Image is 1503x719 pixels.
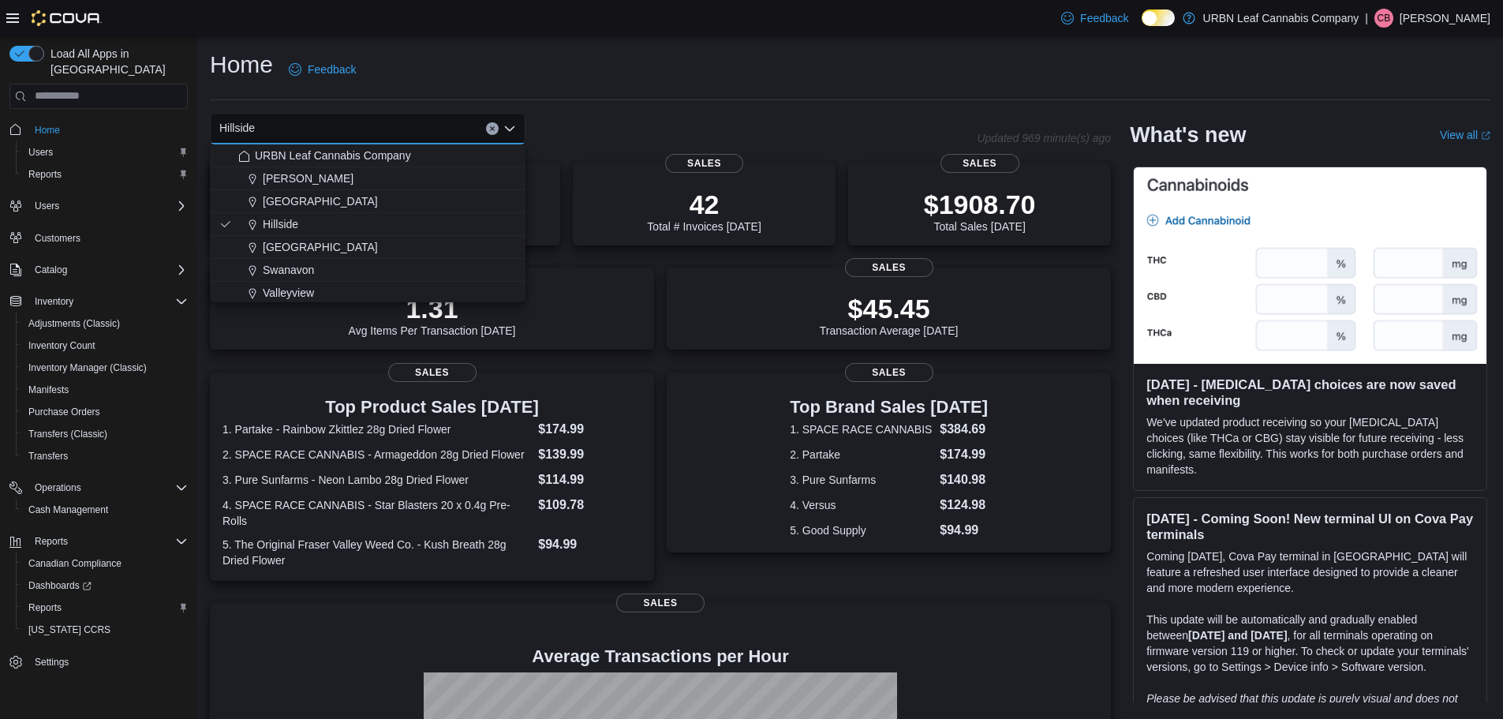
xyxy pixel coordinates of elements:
button: Hillside [210,213,525,236]
dt: 3. Pure Sunfarms [790,472,933,488]
a: Feedback [1055,2,1135,34]
a: Settings [28,653,75,672]
span: Reports [22,165,188,184]
span: Canadian Compliance [22,554,188,573]
span: Users [28,146,53,159]
dt: 3. Pure Sunfarms - Neon Lambo 28g Dried Flower [222,472,532,488]
p: 42 [647,189,761,220]
img: Cova [32,10,102,26]
span: Settings [28,652,188,672]
span: Dark Mode [1142,26,1142,27]
div: Transaction Average [DATE] [820,293,959,337]
span: Reports [28,168,62,181]
span: Sales [845,258,933,277]
button: Catalog [28,260,73,279]
span: Inventory Manager (Classic) [28,361,147,374]
div: Constantine Burechailo [1374,9,1393,28]
span: Feedback [1080,10,1128,26]
span: Adjustments (Classic) [22,314,188,333]
p: URBN Leaf Cannabis Company [1203,9,1359,28]
span: Hillside [219,118,255,137]
button: URBN Leaf Cannabis Company [210,144,525,167]
span: Purchase Orders [28,406,100,418]
dt: 1. Partake - Rainbow Zkittlez 28g Dried Flower [222,421,532,437]
button: [US_STATE] CCRS [16,619,194,641]
p: [PERSON_NAME] [1400,9,1490,28]
a: Inventory Count [22,336,102,355]
svg: External link [1481,131,1490,140]
button: Adjustments (Classic) [16,313,194,335]
span: Canadian Compliance [28,557,122,570]
a: Reports [22,165,68,184]
span: Settings [35,656,69,668]
h3: [DATE] - Coming Soon! New terminal UI on Cova Pay terminals [1146,511,1474,542]
span: Transfers (Classic) [28,428,107,440]
span: Sales [845,363,933,382]
a: View allExternal link [1440,129,1490,141]
button: Close list of options [503,122,516,135]
p: $1908.70 [924,189,1036,220]
button: [GEOGRAPHIC_DATA] [210,236,525,259]
button: Catalog [3,259,194,281]
a: Cash Management [22,500,114,519]
a: Customers [28,229,87,248]
h3: [DATE] - [MEDICAL_DATA] choices are now saved when receiving [1146,376,1474,408]
dt: 1. SPACE RACE CANNABIS [790,421,933,437]
h3: Top Brand Sales [DATE] [790,398,988,417]
dt: 5. The Original Fraser Valley Weed Co. - Kush Breath 28g Dried Flower [222,537,532,568]
button: Inventory Count [16,335,194,357]
p: Updated 969 minute(s) ago [977,132,1111,144]
h4: Average Transactions per Hour [222,647,1098,666]
span: Dashboards [28,579,92,592]
button: Users [3,195,194,217]
button: Transfers [16,445,194,467]
span: CB [1378,9,1391,28]
span: Customers [28,228,188,248]
span: Adjustments (Classic) [28,317,120,330]
nav: Complex example [9,112,188,715]
span: Manifests [22,380,188,399]
a: Users [22,143,59,162]
a: [US_STATE] CCRS [22,620,117,639]
span: Reports [28,601,62,614]
span: Home [35,124,60,137]
h3: Top Product Sales [DATE] [222,398,641,417]
span: [GEOGRAPHIC_DATA] [263,193,378,209]
a: Reports [22,598,68,617]
span: Transfers [28,450,68,462]
span: [US_STATE] CCRS [28,624,110,636]
span: Catalog [35,264,67,276]
span: Cash Management [28,504,108,516]
a: Canadian Compliance [22,554,128,573]
span: Home [28,120,188,140]
span: Manifests [28,384,69,396]
p: 1.31 [349,293,516,324]
span: [GEOGRAPHIC_DATA] [263,239,378,255]
p: | [1365,9,1368,28]
span: Users [35,200,59,212]
a: Adjustments (Classic) [22,314,126,333]
h1: Home [210,49,273,81]
button: Manifests [16,379,194,401]
span: Sales [940,154,1019,173]
dt: 2. Partake [790,447,933,462]
span: Inventory Manager (Classic) [22,358,188,377]
span: Purchase Orders [22,403,188,421]
dt: 4. SPACE RACE CANNABIS - Star Blasters 20 x 0.4g Pre-Rolls [222,497,532,529]
span: Catalog [28,260,188,279]
button: Reports [16,163,194,185]
dd: $174.99 [538,420,641,439]
dd: $124.98 [940,496,988,515]
button: Users [16,141,194,163]
a: Inventory Manager (Classic) [22,358,153,377]
span: Hillside [263,216,298,232]
button: Swanavon [210,259,525,282]
span: Washington CCRS [22,620,188,639]
div: Total Sales [DATE] [924,189,1036,233]
dt: 4. Versus [790,497,933,513]
span: Users [28,197,188,215]
strong: [DATE] and [DATE] [1188,629,1287,642]
span: Transfers [22,447,188,466]
span: [PERSON_NAME] [263,170,353,186]
span: URBN Leaf Cannabis Company [255,148,411,163]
